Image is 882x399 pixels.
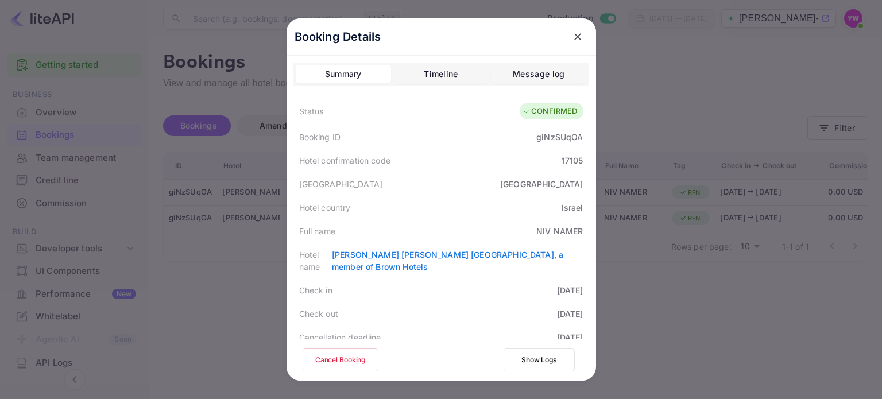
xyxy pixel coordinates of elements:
[557,331,583,343] div: [DATE]
[325,67,362,81] div: Summary
[299,249,332,273] div: Hotel name
[536,131,583,143] div: giNzSUqOA
[424,67,458,81] div: Timeline
[557,308,583,320] div: [DATE]
[299,308,338,320] div: Check out
[299,154,390,166] div: Hotel confirmation code
[557,284,583,296] div: [DATE]
[296,65,391,83] button: Summary
[295,28,381,45] p: Booking Details
[299,225,335,237] div: Full name
[299,331,381,343] div: Cancellation deadline
[567,26,588,47] button: close
[299,284,332,296] div: Check in
[332,250,563,272] a: [PERSON_NAME] [PERSON_NAME] [GEOGRAPHIC_DATA], a member of Brown Hotels
[299,105,324,117] div: Status
[562,154,583,166] div: 17105
[393,65,489,83] button: Timeline
[562,202,583,214] div: Israel
[536,225,583,237] div: NIV NAMER
[299,202,351,214] div: Hotel country
[500,178,583,190] div: [GEOGRAPHIC_DATA]
[504,348,575,371] button: Show Logs
[299,178,383,190] div: [GEOGRAPHIC_DATA]
[523,106,577,117] div: CONFIRMED
[491,65,586,83] button: Message log
[303,348,378,371] button: Cancel Booking
[513,67,564,81] div: Message log
[299,131,341,143] div: Booking ID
